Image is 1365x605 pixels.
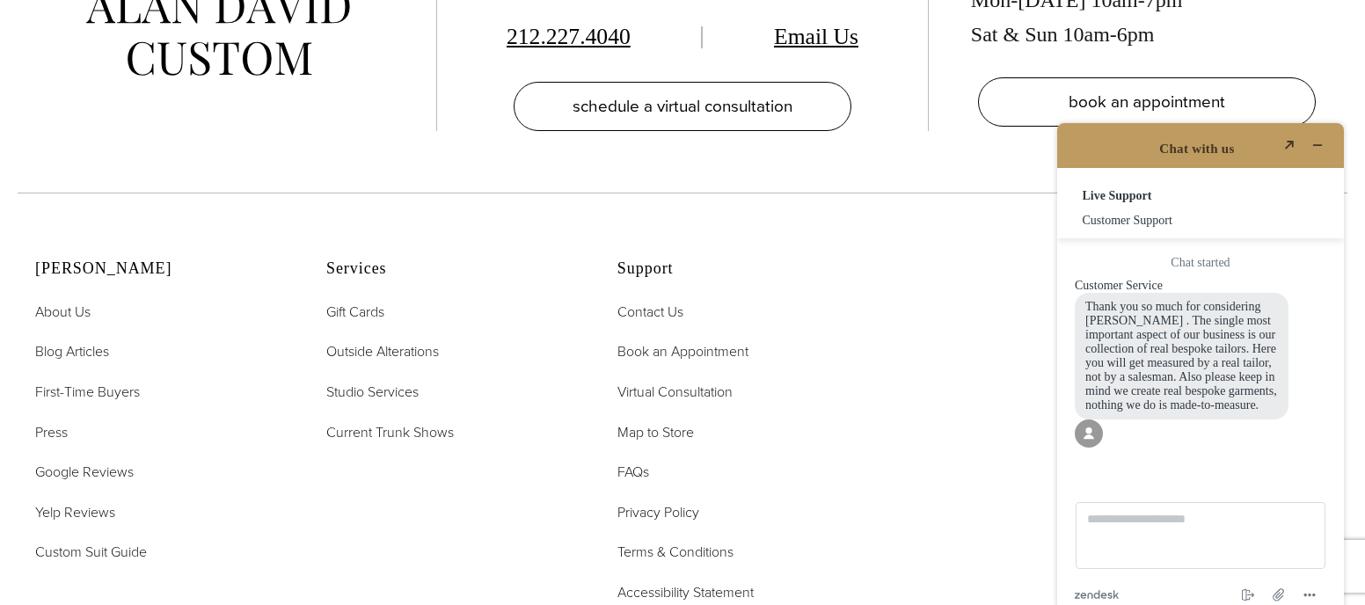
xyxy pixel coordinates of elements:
a: schedule a virtual consultation [514,82,851,131]
a: Google Reviews [35,461,134,484]
span: Custom Suit Guide [35,542,147,562]
span: Blog Articles [35,341,109,361]
span: Privacy Policy [617,502,699,522]
a: Studio Services [326,381,419,404]
a: Virtual Consultation [617,381,733,404]
span: book an appointment [1069,89,1225,114]
a: Yelp Reviews [35,501,115,524]
span: Current Trunk Shows [326,422,454,442]
a: Outside Alterations [326,340,439,363]
a: Email Us [774,24,858,49]
a: Privacy Policy [617,501,699,524]
a: Book an Appointment [617,340,748,363]
span: First-Time Buyers [35,382,140,402]
a: First-Time Buyers [35,381,140,404]
span: FAQs [617,462,649,482]
a: FAQs [617,461,649,484]
h2: Support [617,259,865,279]
span: Google Reviews [35,462,134,482]
span: Gift Cards [326,302,384,322]
span: Accessibility Statement [617,582,754,602]
a: Gift Cards [326,301,384,324]
button: Menu [259,483,288,504]
a: Custom Suit Guide [35,541,147,564]
span: Contact Us [617,302,683,322]
a: Accessibility Statement [617,581,754,604]
button: Attach file [229,482,257,505]
span: schedule a virtual consultation [573,93,792,119]
span: Terms & Conditions [617,542,734,562]
a: Press [35,421,68,444]
nav: Alan David Footer Nav [35,301,282,564]
span: Press [35,422,68,442]
span: About Us [35,302,91,322]
a: Terms & Conditions [617,541,734,564]
span: Virtual Consultation [617,382,733,402]
a: About Us [35,301,91,324]
span: Studio Services [326,382,419,402]
iframe: Find more information here [1036,102,1365,605]
span: Yelp Reviews [35,502,115,522]
a: Current Trunk Shows [326,421,454,444]
span: Book an Appointment [617,341,748,361]
span: Chat [41,12,77,28]
a: Blog Articles [35,340,109,363]
span: Map to Store [617,422,694,442]
a: Map to Store [617,421,694,444]
nav: Services Footer Nav [326,301,573,443]
nav: Support Footer Nav [617,301,865,604]
h2: [PERSON_NAME] [35,259,282,279]
h2: Services [326,259,573,279]
a: 212.227.4040 [507,24,631,49]
a: Contact Us [617,301,683,324]
button: End chat [198,483,226,504]
span: Outside Alterations [326,341,439,361]
a: book an appointment [978,77,1316,127]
